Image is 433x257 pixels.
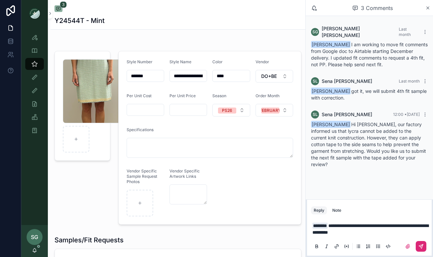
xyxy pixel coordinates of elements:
[256,70,293,83] button: Select Button
[212,93,226,98] span: Season
[399,27,411,37] span: Last month
[256,59,269,64] span: Vendor
[212,59,223,64] span: Color
[256,104,293,117] button: Select Button
[29,8,40,19] img: App logo
[313,112,318,117] span: SL
[127,93,152,98] span: Per Unit Cost
[361,4,393,12] span: 3 Comments
[311,121,351,128] span: [PERSON_NAME]
[311,88,351,95] span: [PERSON_NAME]
[21,27,48,145] div: scrollable content
[60,1,67,8] span: 3
[313,79,318,84] span: SL
[260,108,281,114] div: FEBRUARY
[256,93,279,98] span: Order Month
[54,5,62,13] button: 3
[311,41,351,48] span: [PERSON_NAME]
[393,112,420,117] span: 12:00 • [DATE]
[322,25,399,39] span: [PERSON_NAME] [PERSON_NAME]
[127,127,154,132] span: Specifications
[311,88,427,101] span: got it, we will submit 4th fit sample with correction.
[312,29,318,35] span: SG
[169,59,191,64] span: Style Name
[31,233,38,241] span: SG
[311,42,428,67] span: I am working to move fit comments from Google doc to Airtable starting December delivery. I updat...
[127,168,157,184] span: Vendor Specific Sample Request Photos
[212,104,250,117] button: Select Button
[127,59,153,64] span: Style Number
[54,16,105,25] h1: Y24544T - Mint
[332,208,341,213] div: Note
[222,108,232,114] div: PS26
[399,79,420,84] span: Last month
[322,78,372,85] span: Sena [PERSON_NAME]
[169,93,196,98] span: Per Unit Price
[330,206,344,214] button: Note
[311,122,426,167] span: Hi [PERSON_NAME], our factory informed us that lycra cannot be added to the current knit construc...
[322,111,372,118] span: Sena [PERSON_NAME]
[169,168,200,179] span: Vendor Specific Artwork Links
[311,206,327,214] button: Reply
[54,235,124,245] h1: Samples/Fit Requests
[261,73,277,80] span: DO+BE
